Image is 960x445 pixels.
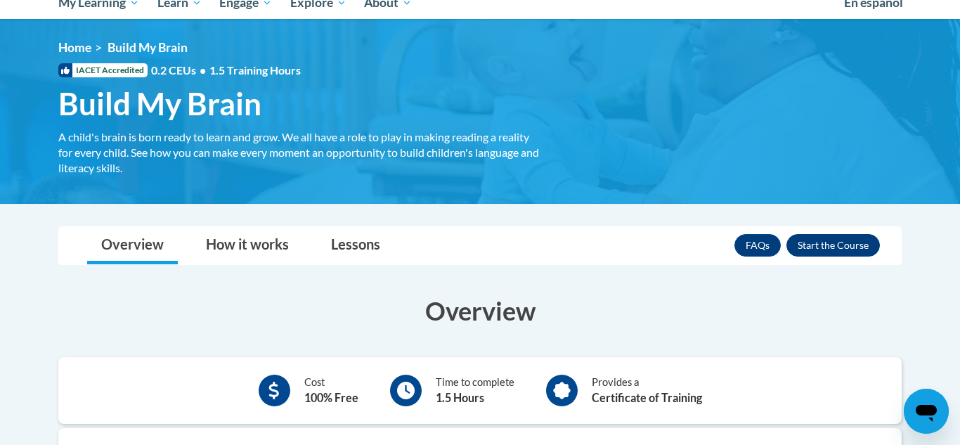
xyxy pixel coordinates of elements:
[734,234,781,257] a: FAQs
[58,293,902,328] h3: Overview
[304,375,358,406] div: Cost
[304,391,358,404] b: 100% Free
[209,63,301,77] span: 1.5 Training Hours
[58,63,148,77] span: IACET Accredited
[904,389,949,434] iframe: Button to launch messaging window
[87,227,178,264] a: Overview
[317,227,394,264] a: Lessons
[108,40,188,55] span: Build My Brain
[58,40,91,55] a: Home
[200,63,206,77] span: •
[592,375,702,406] div: Provides a
[58,85,261,122] span: Build My Brain
[58,129,543,176] div: A child's brain is born ready to learn and grow. We all have a role to play in making reading a r...
[592,391,702,404] b: Certificate of Training
[192,227,303,264] a: How it works
[786,234,880,257] button: Enroll
[151,63,301,78] span: 0.2 CEUs
[436,391,484,404] b: 1.5 Hours
[436,375,514,406] div: Time to complete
